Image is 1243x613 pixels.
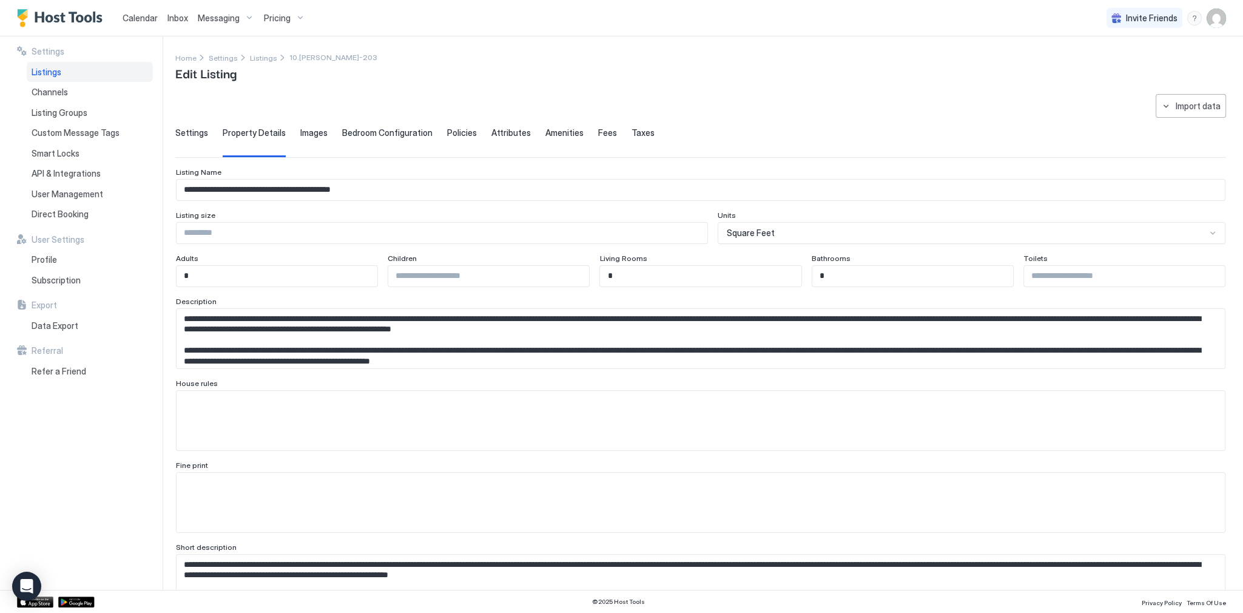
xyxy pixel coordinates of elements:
[32,275,81,286] span: Subscription
[812,266,1013,286] input: Input Field
[599,254,647,263] span: Living Rooms
[27,123,153,143] a: Custom Message Tags
[198,13,240,24] span: Messaging
[176,211,215,220] span: Listing size
[1023,254,1048,263] span: Toilets
[1176,100,1221,112] div: Import data
[175,51,197,64] a: Home
[27,163,153,184] a: API & Integrations
[1024,266,1225,286] input: Input Field
[289,53,377,62] span: Breadcrumb
[175,53,197,63] span: Home
[250,51,277,64] a: Listings
[176,379,218,388] span: House rules
[175,64,237,82] span: Edit Listing
[32,127,120,138] span: Custom Message Tags
[32,46,64,57] span: Settings
[32,234,84,245] span: User Settings
[250,53,277,63] span: Listings
[177,309,1218,368] textarea: Input Field
[1207,8,1226,28] div: User profile
[27,82,153,103] a: Channels
[264,13,291,24] span: Pricing
[175,127,208,138] span: Settings
[27,270,153,291] a: Subscription
[167,13,188,23] span: Inbox
[32,366,86,377] span: Refer a Friend
[32,345,63,356] span: Referral
[718,211,736,220] span: Units
[32,254,57,265] span: Profile
[598,127,617,138] span: Fees
[209,51,238,64] a: Settings
[342,127,433,138] span: Bedroom Configuration
[32,107,87,118] span: Listing Groups
[176,543,237,552] span: Short description
[209,51,238,64] div: Breadcrumb
[250,51,277,64] div: Breadcrumb
[1142,599,1182,606] span: Privacy Policy
[447,127,477,138] span: Policies
[27,204,153,225] a: Direct Booking
[27,184,153,205] a: User Management
[27,143,153,164] a: Smart Locks
[27,62,153,83] a: Listings
[32,189,103,200] span: User Management
[17,597,53,608] a: App Store
[12,572,41,601] div: Open Intercom Messenger
[32,209,89,220] span: Direct Booking
[1156,94,1226,118] button: Import data
[545,127,584,138] span: Amenities
[300,127,328,138] span: Images
[1187,595,1226,608] a: Terms Of Use
[388,266,589,286] input: Input Field
[123,13,158,23] span: Calendar
[177,391,1225,450] textarea: Input Field
[388,254,417,263] span: Children
[600,266,801,286] input: Input Field
[727,228,775,239] span: Square Feet
[632,127,655,138] span: Taxes
[167,12,188,24] a: Inbox
[27,103,153,123] a: Listing Groups
[1187,11,1202,25] div: menu
[176,168,221,177] span: Listing Name
[27,361,153,382] a: Refer a Friend
[32,148,79,159] span: Smart Locks
[177,266,377,286] input: Input Field
[177,180,1225,200] input: Input Field
[177,473,1225,532] textarea: Input Field
[592,598,645,606] span: © 2025 Host Tools
[32,87,68,98] span: Channels
[32,320,78,331] span: Data Export
[58,597,95,608] a: Google Play Store
[176,461,208,470] span: Fine print
[491,127,531,138] span: Attributes
[175,51,197,64] div: Breadcrumb
[32,300,57,311] span: Export
[27,316,153,336] a: Data Export
[123,12,158,24] a: Calendar
[177,223,707,243] input: Input Field
[32,168,101,179] span: API & Integrations
[223,127,286,138] span: Property Details
[1142,595,1182,608] a: Privacy Policy
[1126,13,1177,24] span: Invite Friends
[27,249,153,270] a: Profile
[209,53,238,63] span: Settings
[176,297,217,306] span: Description
[32,67,61,78] span: Listings
[176,254,198,263] span: Adults
[17,9,108,27] a: Host Tools Logo
[812,254,851,263] span: Bathrooms
[1187,599,1226,606] span: Terms Of Use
